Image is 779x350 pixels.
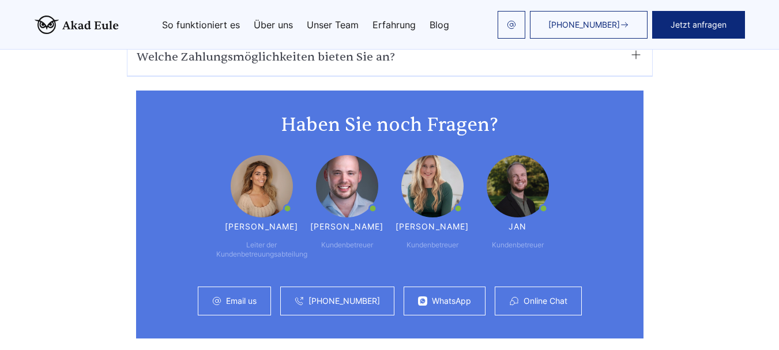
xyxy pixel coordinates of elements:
[231,155,293,217] img: Maria
[307,20,359,29] a: Unser Team
[432,296,471,306] a: WhatsApp
[492,240,544,250] div: Kundenbetreuer
[316,155,378,217] img: Günther
[372,20,416,29] a: Erfahrung
[310,222,384,231] div: [PERSON_NAME]
[548,20,620,29] span: [PHONE_NUMBER]
[401,155,464,217] img: Irene
[487,155,549,217] img: Jan
[225,222,299,231] div: [PERSON_NAME]
[308,296,380,306] a: [PHONE_NUMBER]
[407,240,458,250] div: Kundenbetreuer
[652,11,745,39] button: Jetzt anfragen
[162,20,240,29] a: So funktioniert es
[530,11,648,39] a: [PHONE_NUMBER]
[137,48,643,66] summary: Welche Zahlungsmöglichkeiten bieten Sie an?
[35,16,119,34] img: logo
[254,20,293,29] a: Über uns
[226,296,257,306] a: Email us
[321,240,373,250] div: Kundenbetreuer
[524,296,567,306] a: Online Chat
[216,240,307,259] div: Leiter der Kundenbetreuungsabteilung
[430,20,449,29] a: Blog
[509,222,526,231] div: Jan
[507,20,516,29] img: email
[396,222,469,231] div: [PERSON_NAME]
[159,114,620,137] h2: Haben Sie noch Fragen?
